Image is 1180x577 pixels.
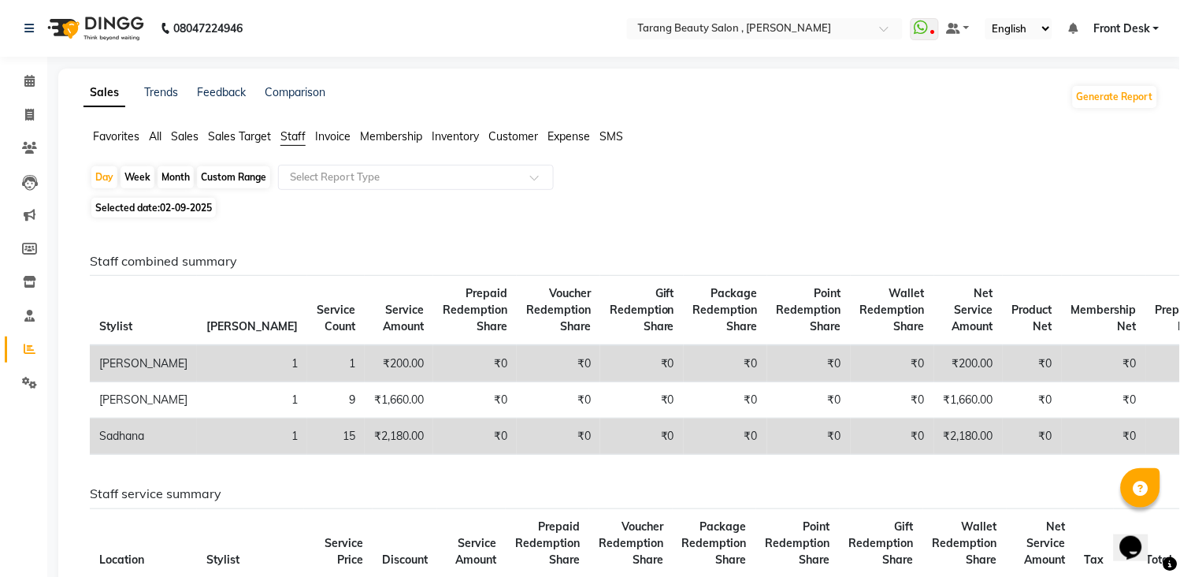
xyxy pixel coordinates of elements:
[767,345,851,382] td: ₹0
[197,85,246,99] a: Feedback
[197,166,270,188] div: Custom Range
[1012,303,1052,333] span: Product Net
[684,419,767,455] td: ₹0
[40,6,148,50] img: logo
[171,129,199,143] span: Sales
[315,129,351,143] span: Invoice
[197,382,307,419] td: 1
[933,519,997,567] span: Wallet Redemption Share
[433,419,517,455] td: ₹0
[934,382,1003,419] td: ₹1,660.00
[515,519,580,567] span: Prepaid Redemption Share
[682,519,747,567] span: Package Redemption Share
[144,85,178,99] a: Trends
[1003,345,1062,382] td: ₹0
[1073,86,1157,108] button: Generate Report
[208,129,271,143] span: Sales Target
[1085,553,1104,567] span: Tax
[307,382,365,419] td: 9
[121,166,154,188] div: Week
[684,345,767,382] td: ₹0
[173,6,243,50] b: 08047224946
[265,85,325,99] a: Comparison
[517,345,600,382] td: ₹0
[517,382,600,419] td: ₹0
[365,345,433,382] td: ₹200.00
[488,129,538,143] span: Customer
[1025,519,1066,567] span: Net Service Amount
[206,319,298,333] span: [PERSON_NAME]
[851,419,934,455] td: ₹0
[934,345,1003,382] td: ₹200.00
[849,519,914,567] span: Gift Redemption Share
[1062,382,1146,419] td: ₹0
[1146,553,1173,567] span: Total
[1003,419,1062,455] td: ₹0
[91,198,216,218] span: Selected date:
[83,79,125,107] a: Sales
[432,129,479,143] span: Inventory
[1114,514,1164,561] iframe: chat widget
[600,345,684,382] td: ₹0
[325,536,363,567] span: Service Price
[766,519,830,567] span: Point Redemption Share
[93,129,139,143] span: Favorites
[860,286,925,333] span: Wallet Redemption Share
[851,345,934,382] td: ₹0
[90,419,197,455] td: Sadhana
[547,129,590,143] span: Expense
[317,303,355,333] span: Service Count
[99,319,132,333] span: Stylist
[383,303,424,333] span: Service Amount
[149,129,161,143] span: All
[777,286,841,333] span: Point Redemption Share
[365,382,433,419] td: ₹1,660.00
[952,286,993,333] span: Net Service Amount
[365,419,433,455] td: ₹2,180.00
[684,382,767,419] td: ₹0
[158,166,194,188] div: Month
[767,382,851,419] td: ₹0
[1003,382,1062,419] td: ₹0
[1062,419,1146,455] td: ₹0
[599,519,663,567] span: Voucher Redemption Share
[934,419,1003,455] td: ₹2,180.00
[599,129,623,143] span: SMS
[443,286,507,333] span: Prepaid Redemption Share
[455,536,496,567] span: Service Amount
[1071,303,1137,333] span: Membership Net
[433,345,517,382] td: ₹0
[197,419,307,455] td: 1
[1062,345,1146,382] td: ₹0
[600,419,684,455] td: ₹0
[360,129,422,143] span: Membership
[160,202,212,214] span: 02-09-2025
[517,419,600,455] td: ₹0
[90,486,1146,501] h6: Staff service summary
[206,553,239,567] span: Stylist
[767,419,851,455] td: ₹0
[610,286,674,333] span: Gift Redemption Share
[90,254,1146,269] h6: Staff combined summary
[99,553,144,567] span: Location
[307,419,365,455] td: 15
[307,345,365,382] td: 1
[693,286,758,333] span: Package Redemption Share
[600,382,684,419] td: ₹0
[526,286,591,333] span: Voucher Redemption Share
[280,129,306,143] span: Staff
[1093,20,1150,37] span: Front Desk
[91,166,117,188] div: Day
[90,382,197,419] td: [PERSON_NAME]
[433,382,517,419] td: ₹0
[851,382,934,419] td: ₹0
[197,345,307,382] td: 1
[382,553,428,567] span: Discount
[90,345,197,382] td: [PERSON_NAME]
